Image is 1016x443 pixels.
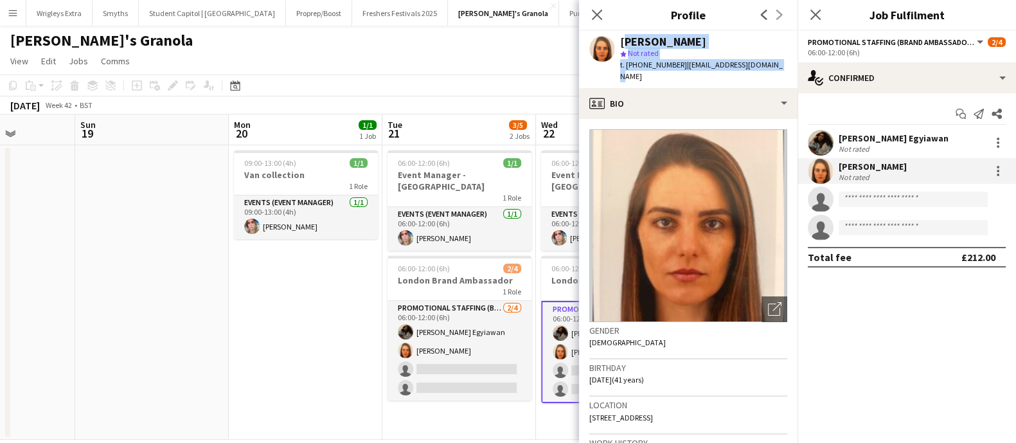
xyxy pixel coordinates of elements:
[286,1,352,26] button: Proprep/Boost
[589,399,787,411] h3: Location
[359,131,376,141] div: 1 Job
[388,301,531,401] app-card-role: Promotional Staffing (Brand Ambassadors)2/406:00-12:00 (6h)[PERSON_NAME] Egyiawan[PERSON_NAME]
[559,1,671,26] button: Purina Street Teams - 00008
[234,169,378,181] h3: Van collection
[551,158,603,168] span: 06:00-12:00 (6h)
[349,181,368,191] span: 1 Role
[388,150,531,251] app-job-card: 06:00-12:00 (6h)1/1Event Manager - [GEOGRAPHIC_DATA]1 RoleEvents (Event Manager)1/106:00-12:00 (6...
[26,1,93,26] button: Wrigleys Extra
[589,338,666,347] span: [DEMOGRAPHIC_DATA]
[579,88,798,119] div: Bio
[988,37,1006,47] span: 2/4
[503,264,521,273] span: 2/4
[541,301,685,403] app-card-role: Promotional Staffing (Brand Ambassadors)2/406:00-12:00 (6h)[PERSON_NAME] Egyiawan[PERSON_NAME]
[10,31,193,50] h1: [PERSON_NAME]'s Granola
[503,193,521,203] span: 1 Role
[541,275,685,286] h3: London Brand Ambassador
[551,264,603,273] span: 06:00-12:00 (6h)
[388,207,531,251] app-card-role: Events (Event Manager)1/106:00-12:00 (6h)[PERSON_NAME]
[398,158,450,168] span: 06:00-12:00 (6h)
[388,275,531,286] h3: London Brand Ambassador
[589,413,653,422] span: [STREET_ADDRESS]
[510,131,530,141] div: 2 Jobs
[808,37,975,47] span: Promotional Staffing (Brand Ambassadors)
[42,100,75,110] span: Week 42
[839,172,872,182] div: Not rated
[509,120,527,130] span: 3/5
[64,53,93,69] a: Jobs
[234,119,251,131] span: Mon
[398,264,450,273] span: 06:00-12:00 (6h)
[350,158,368,168] span: 1/1
[503,158,521,168] span: 1/1
[839,161,907,172] div: [PERSON_NAME]
[388,169,531,192] h3: Event Manager - [GEOGRAPHIC_DATA]
[244,158,296,168] span: 09:00-13:00 (4h)
[620,36,706,48] div: [PERSON_NAME]
[5,53,33,69] a: View
[798,62,1016,93] div: Confirmed
[541,150,685,251] app-job-card: 06:00-12:00 (6h)1/1Event Manager - [GEOGRAPHIC_DATA]1 RoleEvents (Event Manager)1/106:00-12:00 (6...
[579,6,798,23] h3: Profile
[139,1,286,26] button: Student Capitol | [GEOGRAPHIC_DATA]
[234,195,378,239] app-card-role: Events (Event Manager)1/109:00-13:00 (4h)[PERSON_NAME]
[10,99,40,112] div: [DATE]
[41,55,56,67] span: Edit
[541,119,558,131] span: Wed
[232,126,251,141] span: 20
[762,296,787,322] div: Open photos pop-in
[589,129,787,322] img: Crew avatar or photo
[69,55,88,67] span: Jobs
[80,100,93,110] div: BST
[10,55,28,67] span: View
[96,53,135,69] a: Comms
[541,169,685,192] h3: Event Manager - [GEOGRAPHIC_DATA]
[448,1,559,26] button: [PERSON_NAME]'s Granola
[808,251,851,264] div: Total fee
[234,150,378,239] app-job-card: 09:00-13:00 (4h)1/1Van collection1 RoleEvents (Event Manager)1/109:00-13:00 (4h)[PERSON_NAME]
[101,55,130,67] span: Comms
[961,251,995,264] div: £212.00
[352,1,448,26] button: Freshers Festivals 2025
[80,119,96,131] span: Sun
[798,6,1016,23] h3: Job Fulfilment
[359,120,377,130] span: 1/1
[589,362,787,374] h3: Birthday
[620,60,783,81] span: | [EMAIL_ADDRESS][DOMAIN_NAME]
[388,119,402,131] span: Tue
[620,60,687,69] span: t. [PHONE_NUMBER]
[808,48,1006,57] div: 06:00-12:00 (6h)
[78,126,96,141] span: 19
[541,256,685,403] app-job-card: 06:00-12:00 (6h)2/4London Brand Ambassador1 RolePromotional Staffing (Brand Ambassadors)2/406:00-...
[503,287,521,296] span: 1 Role
[839,132,949,144] div: [PERSON_NAME] Egyiawan
[386,126,402,141] span: 21
[589,325,787,336] h3: Gender
[808,37,985,47] button: Promotional Staffing (Brand Ambassadors)
[589,375,644,384] span: [DATE] (41 years)
[539,126,558,141] span: 22
[541,207,685,251] app-card-role: Events (Event Manager)1/106:00-12:00 (6h)[PERSON_NAME]
[36,53,61,69] a: Edit
[388,256,531,401] app-job-card: 06:00-12:00 (6h)2/4London Brand Ambassador1 RolePromotional Staffing (Brand Ambassadors)2/406:00-...
[628,48,659,58] span: Not rated
[839,144,872,154] div: Not rated
[93,1,139,26] button: Smyths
